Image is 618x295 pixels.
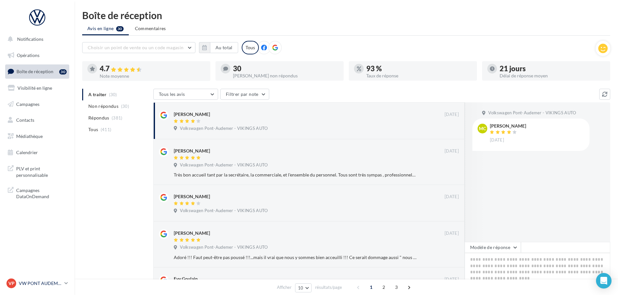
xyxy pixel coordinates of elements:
[88,126,98,133] span: Tous
[88,103,118,109] span: Non répondus
[445,194,459,200] span: [DATE]
[4,49,71,62] a: Opérations
[199,42,238,53] button: Au total
[17,52,39,58] span: Opérations
[488,110,576,116] span: Volkswagen Pont-Audemer - VIKINGS AUTO
[315,284,342,290] span: résultats/page
[174,148,210,154] div: [PERSON_NAME]
[4,113,71,127] a: Contacts
[233,65,338,72] div: 30
[82,10,610,20] div: Boîte de réception
[59,69,67,74] div: 30
[4,97,71,111] a: Campagnes
[88,115,109,121] span: Répondus
[277,284,292,290] span: Afficher
[180,208,268,214] span: Volkswagen Pont-Audemer - VIKINGS AUTO
[16,101,39,107] span: Campagnes
[500,74,605,78] div: Délai de réponse moyen
[4,32,68,46] button: Notifications
[391,282,402,292] span: 3
[159,91,185,97] span: Tous les avis
[174,111,210,118] div: [PERSON_NAME]
[445,148,459,154] span: [DATE]
[17,85,52,91] span: Visibilité en ligne
[180,162,268,168] span: Volkswagen Pont-Audemer - VIKINGS AUTO
[180,126,268,131] span: Volkswagen Pont-Audemer - VIKINGS AUTO
[174,254,417,261] div: Adoré !!! Faut peut-être pas poussé !!!...mais il vrai que nous y sommes bien acceuilli !!! Ce se...
[210,42,238,53] button: Au total
[19,280,62,287] p: VW PONT AUDEMER
[101,127,112,132] span: (411)
[88,45,183,50] span: Choisir un point de vente ou un code magasin
[16,164,67,178] span: PLV et print personnalisable
[4,130,71,143] a: Médiathèque
[596,273,612,289] div: Open Intercom Messenger
[445,112,459,118] span: [DATE]
[135,25,166,32] span: Commentaires
[298,285,303,290] span: 10
[5,277,69,289] a: VP VW PONT AUDEMER
[174,230,210,236] div: [PERSON_NAME]
[4,162,71,181] a: PLV et print personnalisable
[490,124,526,128] div: [PERSON_NAME]
[366,74,472,78] div: Taux de réponse
[112,115,123,120] span: (381)
[82,42,195,53] button: Choisir un point de vente ou un code magasin
[490,137,504,143] span: [DATE]
[4,183,71,202] a: Campagnes DataOnDemand
[4,146,71,159] a: Calendrier
[8,280,15,287] span: VP
[295,283,312,292] button: 10
[220,89,269,100] button: Filtrer par note
[4,81,71,95] a: Visibilité en ligne
[100,65,205,73] div: 4.7
[366,65,472,72] div: 93 %
[16,133,43,139] span: Médiathèque
[479,125,486,132] span: MC
[4,64,71,78] a: Boîte de réception30
[366,282,376,292] span: 1
[465,242,521,253] button: Modèle de réponse
[500,65,605,72] div: 21 jours
[100,74,205,78] div: Note moyenne
[233,74,338,78] div: [PERSON_NAME] non répondus
[379,282,389,292] span: 2
[174,276,198,282] div: Evy Goulain
[16,117,34,123] span: Contacts
[445,231,459,236] span: [DATE]
[16,186,67,200] span: Campagnes DataOnDemand
[174,193,210,200] div: [PERSON_NAME]
[180,244,268,250] span: Volkswagen Pont-Audemer - VIKINGS AUTO
[16,150,38,155] span: Calendrier
[153,89,218,100] button: Tous les avis
[17,36,43,42] span: Notifications
[445,277,459,282] span: [DATE]
[121,104,129,109] span: (30)
[174,172,417,178] div: Très bon accueil tant par la secrétaire, la commerciale, et l'ensemble du personnel. Tous sont tr...
[242,41,259,54] div: Tous
[17,69,53,74] span: Boîte de réception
